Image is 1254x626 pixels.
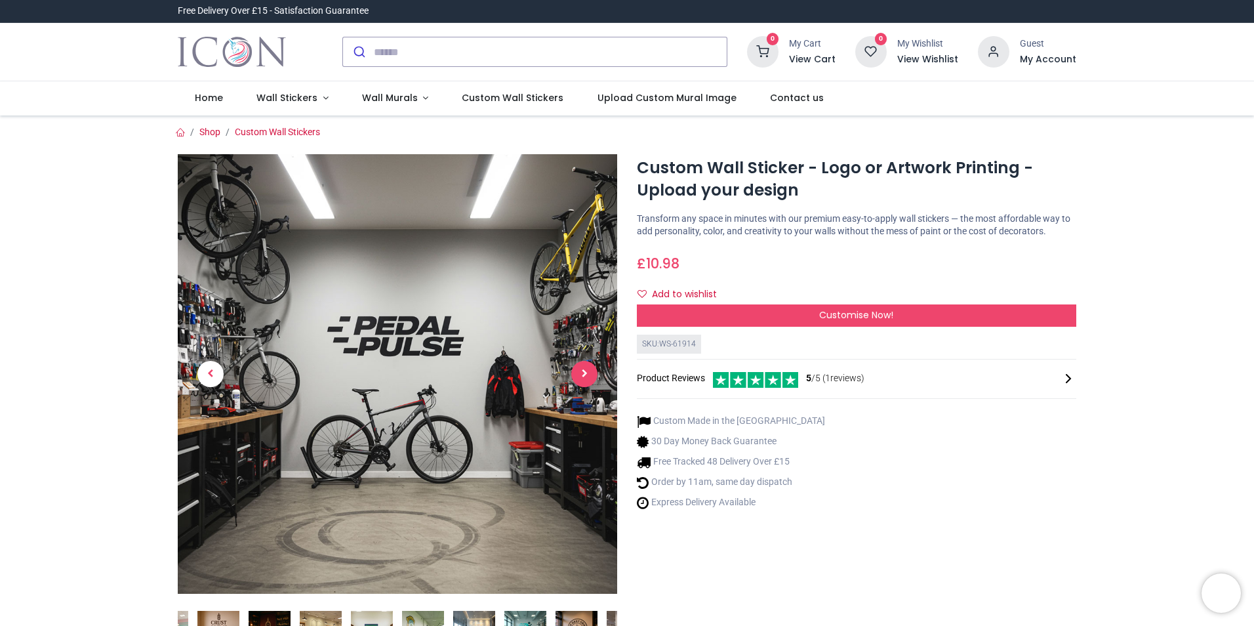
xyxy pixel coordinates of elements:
[462,91,563,104] span: Custom Wall Stickers
[1020,53,1076,66] a: My Account
[897,53,958,66] a: View Wishlist
[197,361,224,387] span: Previous
[806,373,811,383] span: 5
[343,37,374,66] button: Submit
[178,5,369,18] div: Free Delivery Over £15 - Satisfaction Guarantee
[637,289,647,299] i: Add to wishlist
[637,213,1076,238] p: Transform any space in minutes with our premium easy-to-apply wall stickers — the most affordable...
[875,33,887,45] sup: 0
[195,91,223,104] span: Home
[637,476,825,490] li: Order by 11am, same day dispatch
[178,33,286,70] img: Icon Wall Stickers
[806,372,864,385] span: /5 ( 1 reviews)
[646,254,679,273] span: 10.98
[789,53,836,66] a: View Cart
[789,37,836,51] div: My Cart
[239,81,345,115] a: Wall Stickers
[178,33,286,70] a: Logo of Icon Wall Stickers
[767,33,779,45] sup: 0
[256,91,317,104] span: Wall Stickers
[345,81,445,115] a: Wall Murals
[178,154,617,594] img: Custom Wall Sticker - Logo or Artwork Printing - Upload your design
[597,91,737,104] span: Upload Custom Mural Image
[199,127,220,137] a: Shop
[178,220,243,528] a: Previous
[637,157,1076,202] h1: Custom Wall Sticker - Logo or Artwork Printing - Upload your design
[1202,574,1241,613] iframe: Brevo live chat
[897,37,958,51] div: My Wishlist
[770,91,824,104] span: Contact us
[1020,37,1076,51] div: Guest
[801,5,1076,18] iframe: Customer reviews powered by Trustpilot
[362,91,418,104] span: Wall Murals
[637,415,825,428] li: Custom Made in the [GEOGRAPHIC_DATA]
[552,220,617,528] a: Next
[637,455,825,469] li: Free Tracked 48 Delivery Over £15
[637,496,825,510] li: Express Delivery Available
[747,46,779,56] a: 0
[819,308,893,322] span: Customise Now!
[855,46,887,56] a: 0
[571,361,597,387] span: Next
[637,335,701,354] div: SKU: WS-61914
[637,254,679,273] span: £
[637,435,825,449] li: 30 Day Money Back Guarantee
[235,127,320,137] a: Custom Wall Stickers
[637,283,728,306] button: Add to wishlistAdd to wishlist
[637,370,1076,388] div: Product Reviews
